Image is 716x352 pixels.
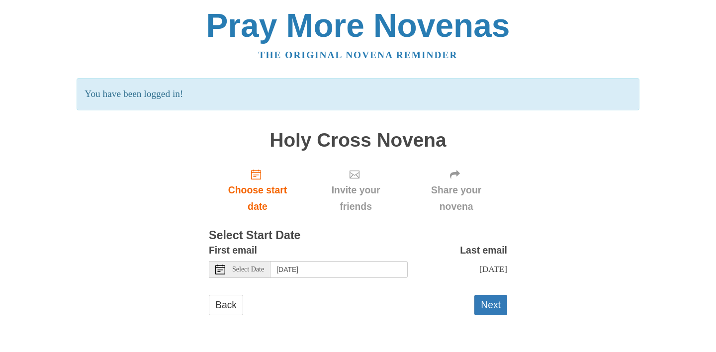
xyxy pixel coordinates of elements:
[209,295,243,315] a: Back
[474,295,507,315] button: Next
[306,161,405,220] div: Click "Next" to confirm your start date first.
[206,7,510,44] a: Pray More Novenas
[209,161,306,220] a: Choose start date
[415,182,497,215] span: Share your novena
[77,78,639,110] p: You have been logged in!
[232,266,264,273] span: Select Date
[460,242,507,259] label: Last email
[209,242,257,259] label: First email
[405,161,507,220] div: Click "Next" to confirm your start date first.
[209,130,507,151] h1: Holy Cross Novena
[209,229,507,242] h3: Select Start Date
[259,50,458,60] a: The original novena reminder
[479,264,507,274] span: [DATE]
[219,182,296,215] span: Choose start date
[316,182,395,215] span: Invite your friends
